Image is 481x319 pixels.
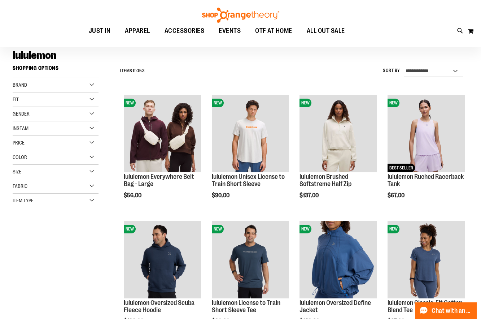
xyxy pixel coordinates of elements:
[165,23,205,39] span: ACCESSORIES
[120,91,205,217] div: product
[388,95,465,173] a: lululemon Ruched Racerback TankNEWBEST SELLER
[212,221,289,298] img: lululemon License to Train Short Sleeve Tee
[415,302,477,319] button: Chat with an Expert
[432,307,472,314] span: Chat with an Expert
[388,192,406,199] span: $67.00
[124,225,136,233] span: NEW
[13,125,29,131] span: Inseam
[299,221,377,299] a: lululemon Oversized Define JacketNEW
[13,140,25,146] span: Price
[124,221,201,298] img: lululemon Oversized Scuba Fleece Hoodie
[212,95,289,173] a: lululemon Unisex License to Train Short SleeveNEW
[388,221,465,299] a: lululemon Classic-Fit Cotton-Blend TeeNEW
[299,173,351,187] a: lululemon Brushed Softstreme Half Zip
[383,68,400,74] label: Sort By
[307,23,345,39] span: ALL OUT SALE
[212,221,289,299] a: lululemon License to Train Short Sleeve TeeNEW
[212,192,231,199] span: $90.00
[388,221,465,298] img: lululemon Classic-Fit Cotton-Blend Tee
[384,91,468,217] div: product
[212,99,224,107] span: NEW
[13,154,27,160] span: Color
[120,65,145,77] h2: Items to
[299,299,371,314] a: lululemon Oversized Define Jacket
[13,62,99,78] strong: Shopping Options
[388,99,399,107] span: NEW
[13,183,27,189] span: Fabric
[212,225,224,233] span: NEW
[124,221,201,299] a: lululemon Oversized Scuba Fleece HoodieNEW
[13,198,34,203] span: Item Type
[299,99,311,107] span: NEW
[388,173,464,187] a: lululemon Ruched Racerback Tank
[212,299,280,314] a: lululemon License to Train Short Sleeve Tee
[219,23,241,39] span: EVENTS
[388,164,415,172] span: BEST SELLER
[132,68,134,73] span: 1
[299,192,320,199] span: $137.00
[13,82,27,88] span: Brand
[124,99,136,107] span: NEW
[299,95,377,173] a: lululemon Brushed Softstreme Half ZipNEW
[124,95,201,172] img: lululemon Everywhere Belt Bag - Large
[124,95,201,173] a: lululemon Everywhere Belt Bag - LargeNEW
[13,49,56,61] span: lululemon
[299,95,377,172] img: lululemon Brushed Softstreme Half Zip
[255,23,292,39] span: OTF AT HOME
[13,111,30,117] span: Gender
[388,225,399,233] span: NEW
[212,95,289,172] img: lululemon Unisex License to Train Short Sleeve
[299,225,311,233] span: NEW
[299,221,377,298] img: lululemon Oversized Define Jacket
[13,96,19,102] span: Fit
[124,192,143,199] span: $56.00
[296,91,380,217] div: product
[208,91,293,217] div: product
[124,173,194,187] a: lululemon Everywhere Belt Bag - Large
[89,23,111,39] span: JUST IN
[388,95,465,172] img: lululemon Ruched Racerback Tank
[388,299,464,314] a: lululemon Classic-Fit Cotton-Blend Tee
[13,169,21,174] span: Size
[124,299,194,314] a: lululemon Oversized Scuba Fleece Hoodie
[212,173,285,187] a: lululemon Unisex License to Train Short Sleeve
[139,68,145,73] span: 53
[201,8,280,23] img: Shop Orangetheory
[125,23,150,39] span: APPAREL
